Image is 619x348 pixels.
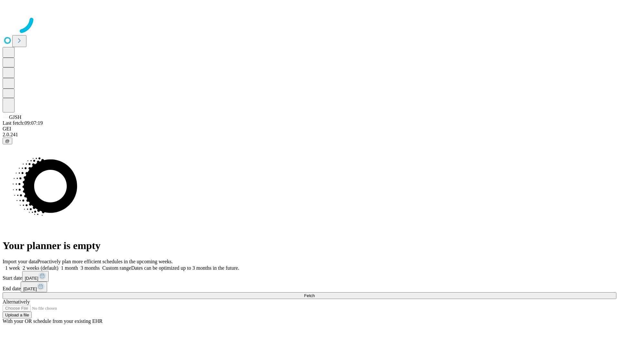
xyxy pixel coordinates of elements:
[131,265,239,271] span: Dates can be optimized up to 3 months in the future.
[304,293,315,298] span: Fetch
[3,271,616,282] div: Start date
[3,282,616,292] div: End date
[22,271,49,282] button: [DATE]
[37,259,173,264] span: Proactively plan more efficient schedules in the upcoming weeks.
[3,132,616,138] div: 2.0.241
[102,265,131,271] span: Custom range
[3,312,32,318] button: Upload a file
[3,259,37,264] span: Import your data
[5,265,20,271] span: 1 week
[5,139,10,143] span: @
[23,286,37,291] span: [DATE]
[3,126,616,132] div: GEI
[81,265,100,271] span: 3 months
[3,240,616,252] h1: Your planner is empty
[21,282,47,292] button: [DATE]
[3,292,616,299] button: Fetch
[3,120,43,126] span: Last fetch: 09:07:19
[61,265,78,271] span: 1 month
[25,276,38,281] span: [DATE]
[3,299,30,304] span: Alternatively
[3,318,103,324] span: With your OR schedule from your existing EHR
[9,114,21,120] span: GJSH
[23,265,58,271] span: 2 weeks (default)
[3,138,12,144] button: @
